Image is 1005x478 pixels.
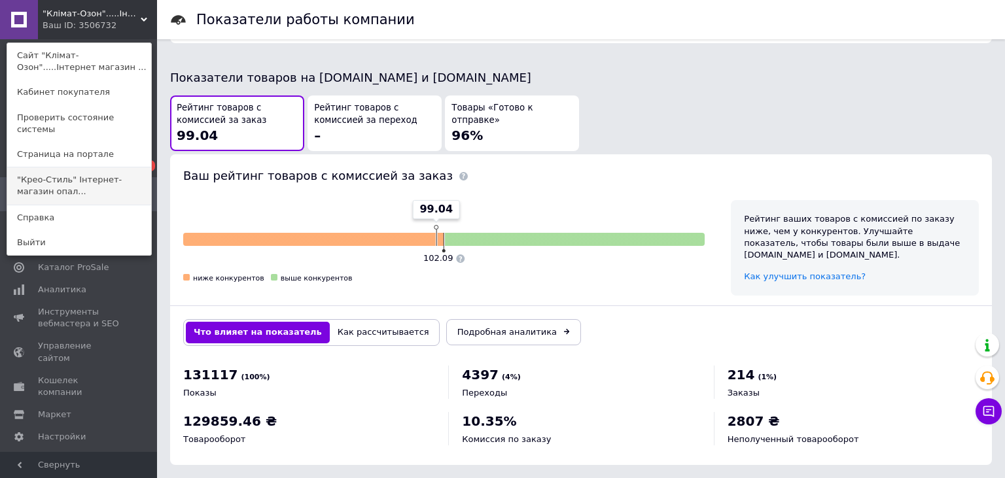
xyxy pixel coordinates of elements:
[43,8,141,20] span: "Клімат-Озон".....Інтернет магазин кліматичного обладнання
[423,253,453,263] span: 102.09
[462,413,516,429] span: 10.35%
[183,388,217,398] span: Показы
[183,367,238,383] span: 131117
[7,230,151,255] a: Выйти
[38,262,109,273] span: Каталог ProSale
[193,274,264,282] span: ниже конкурентов
[38,306,121,330] span: Инструменты вебмастера и SEO
[177,128,218,143] span: 99.04
[462,367,499,383] span: 4397
[744,271,866,281] a: Как улучшить показатель?
[451,102,573,126] span: Товары «Готово к отправке»
[314,102,435,126] span: Рейтинг товаров с комиссией за переход
[314,128,321,143] span: –
[308,95,442,151] button: Рейтинг товаров с комиссией за переход–
[241,373,270,381] span: (100%)
[183,434,245,444] span: Товарооборот
[502,373,521,381] span: (4%)
[446,319,581,345] a: Подробная аналитика
[451,128,483,143] span: 96%
[7,205,151,230] a: Справка
[330,322,437,343] button: Как рассчитывается
[758,373,777,381] span: (1%)
[419,202,453,216] span: 99.04
[183,169,453,182] span: Ваш рейтинг товаров с комиссией за заказ
[196,12,415,27] h1: Показатели работы компании
[462,434,551,444] span: Комиссия по заказу
[186,322,330,343] button: Что влияет на показатель
[38,409,71,420] span: Маркет
[462,388,507,398] span: Переходы
[38,284,86,296] span: Аналитика
[7,105,151,142] a: Проверить состояние системы
[7,167,151,204] a: "Крео-Стиль" Інтернет-магазин опал...
[38,431,86,443] span: Настройки
[728,413,780,429] span: 2807 ₴
[43,20,97,31] div: Ваш ID: 3506732
[170,95,304,151] button: Рейтинг товаров с комиссией за заказ99.04
[728,434,859,444] span: Неполученный товарооборот
[744,213,966,261] div: Рейтинг ваших товаров с комиссией по заказу ниже, чем у конкурентов. Улучшайте показатель, чтобы ...
[445,95,579,151] button: Товары «Готово к отправке»96%
[170,71,531,84] span: Показатели товаров на [DOMAIN_NAME] и [DOMAIN_NAME]
[38,375,121,398] span: Кошелек компании
[183,413,277,429] span: 129859.46 ₴
[177,102,298,126] span: Рейтинг товаров с комиссией за заказ
[7,80,151,105] a: Кабинет покупателя
[7,142,151,167] a: Страница на портале
[976,398,1002,424] button: Чат с покупателем
[728,367,755,383] span: 214
[281,274,353,282] span: выше конкурентов
[7,43,151,80] a: Сайт "Клімат-Озон".....Інтернет магазин ...
[728,388,760,398] span: Заказы
[38,340,121,364] span: Управление сайтом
